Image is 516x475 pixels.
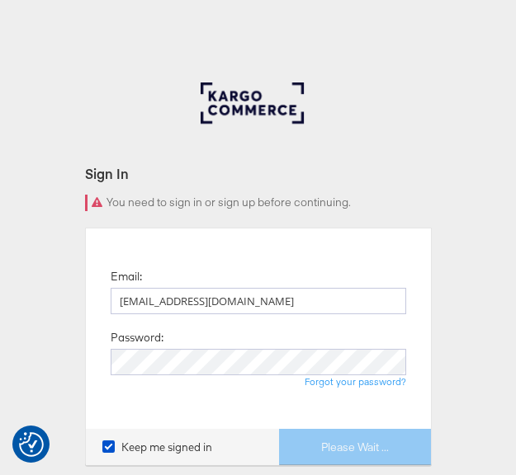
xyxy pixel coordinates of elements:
[111,288,406,314] input: Email
[305,375,406,388] a: Forgot your password?
[19,432,44,457] img: Revisit consent button
[111,330,163,346] label: Password:
[102,440,212,455] label: Keep me signed in
[19,432,44,457] button: Consent Preferences
[111,269,142,285] label: Email:
[85,164,432,183] div: Sign In
[85,195,432,211] div: You need to sign in or sign up before continuing.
